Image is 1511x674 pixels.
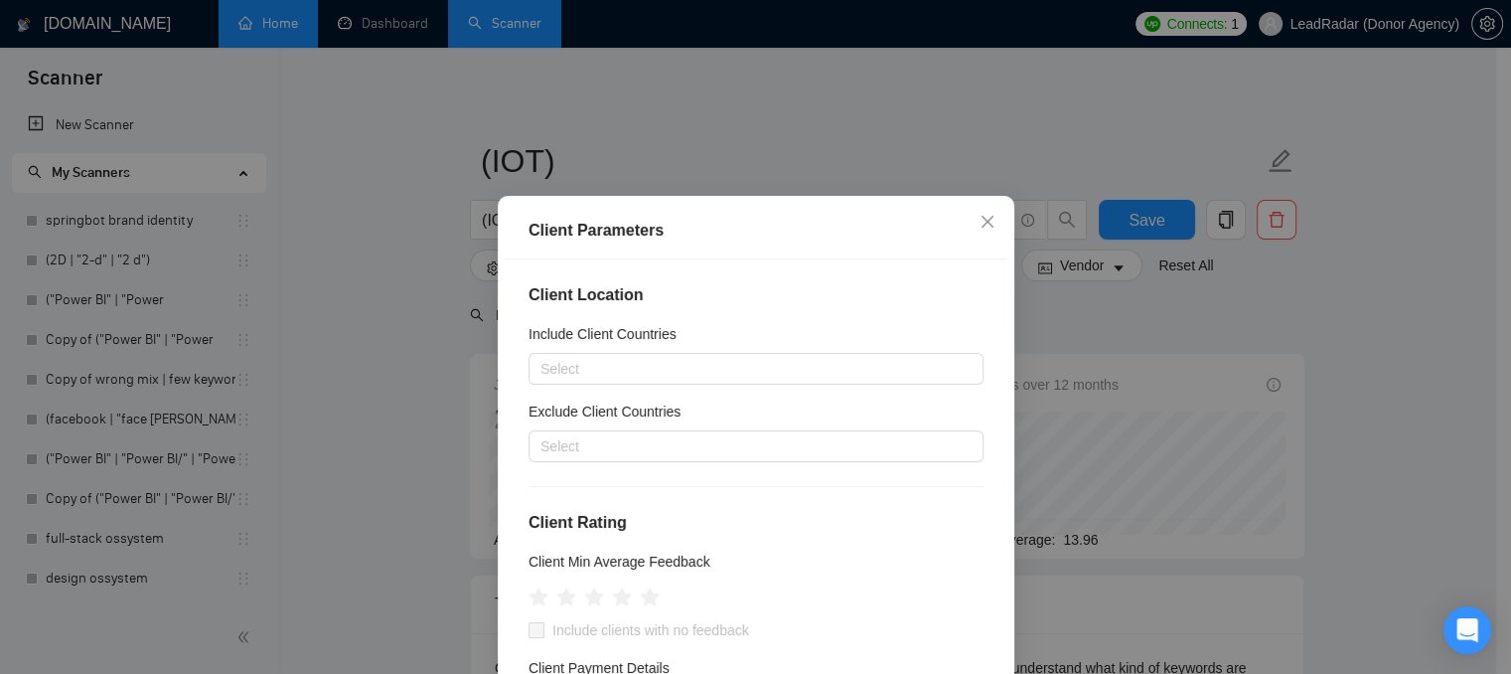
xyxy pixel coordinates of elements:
[980,214,995,230] span: close
[529,511,983,535] h4: Client Rating
[529,588,548,607] span: star
[529,283,983,307] h4: Client Location
[529,551,710,573] h5: Client Min Average Feedback
[529,219,983,243] div: Client Parameters
[529,401,680,422] h5: Exclude Client Countries
[640,588,660,607] span: star
[1443,606,1491,654] div: Open Intercom Messenger
[556,588,576,607] span: star
[961,196,1014,250] button: Close
[544,620,757,642] span: Include clients with no feedback
[529,323,677,345] h5: Include Client Countries
[612,588,632,607] span: star
[584,588,604,607] span: star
